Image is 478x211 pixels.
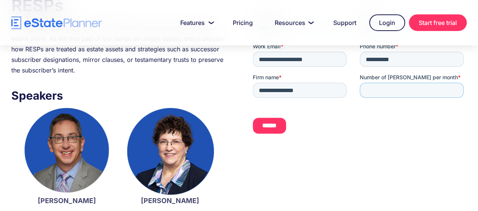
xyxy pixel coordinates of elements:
[141,197,199,205] strong: [PERSON_NAME]
[11,23,225,75] div: Join [PERSON_NAME] and [PERSON_NAME] for a webinar on RESPs in estate plans. As the first part of...
[409,14,467,31] a: Start free trial
[266,15,320,30] a: Resources
[171,15,220,30] a: Features
[369,14,405,31] a: Login
[224,15,262,30] a: Pricing
[38,197,96,205] strong: [PERSON_NAME]
[253,12,467,146] iframe: Form 0
[11,16,102,29] a: home
[324,15,365,30] a: Support
[11,87,225,104] h3: Speakers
